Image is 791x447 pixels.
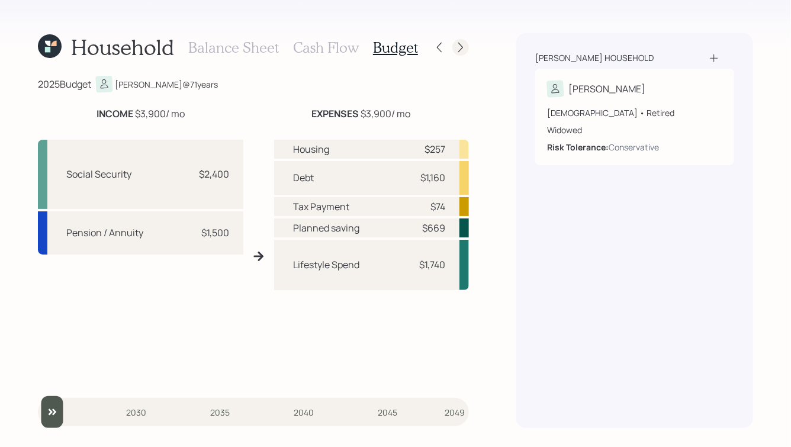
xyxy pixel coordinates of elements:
div: $3,900 / mo [97,107,185,121]
div: $257 [425,142,445,156]
div: $2,400 [199,167,229,181]
div: [PERSON_NAME] [568,82,645,96]
div: [PERSON_NAME] household [535,52,654,64]
div: $3,900 / mo [311,107,410,121]
h1: Household [71,34,174,60]
div: 2025 Budget [38,77,91,91]
div: $1,160 [420,171,445,185]
div: [PERSON_NAME] @ 71 years [115,78,218,91]
div: [DEMOGRAPHIC_DATA] • Retired [547,107,722,119]
h3: Cash Flow [293,39,359,56]
div: Conservative [609,141,659,153]
div: Pension / Annuity [66,226,143,240]
div: $1,740 [419,258,445,272]
div: Social Security [66,167,131,181]
div: Housing [293,142,329,156]
b: EXPENSES [311,107,359,120]
b: Risk Tolerance: [547,142,609,153]
div: $1,500 [201,226,229,240]
div: Tax Payment [293,200,349,214]
b: INCOME [97,107,133,120]
div: Planned saving [293,221,359,235]
div: Debt [293,171,314,185]
div: $669 [422,221,445,235]
h3: Balance Sheet [188,39,279,56]
h3: Budget [373,39,418,56]
div: $74 [430,200,445,214]
div: Lifestyle Spend [293,258,359,272]
div: Widowed [547,124,722,136]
